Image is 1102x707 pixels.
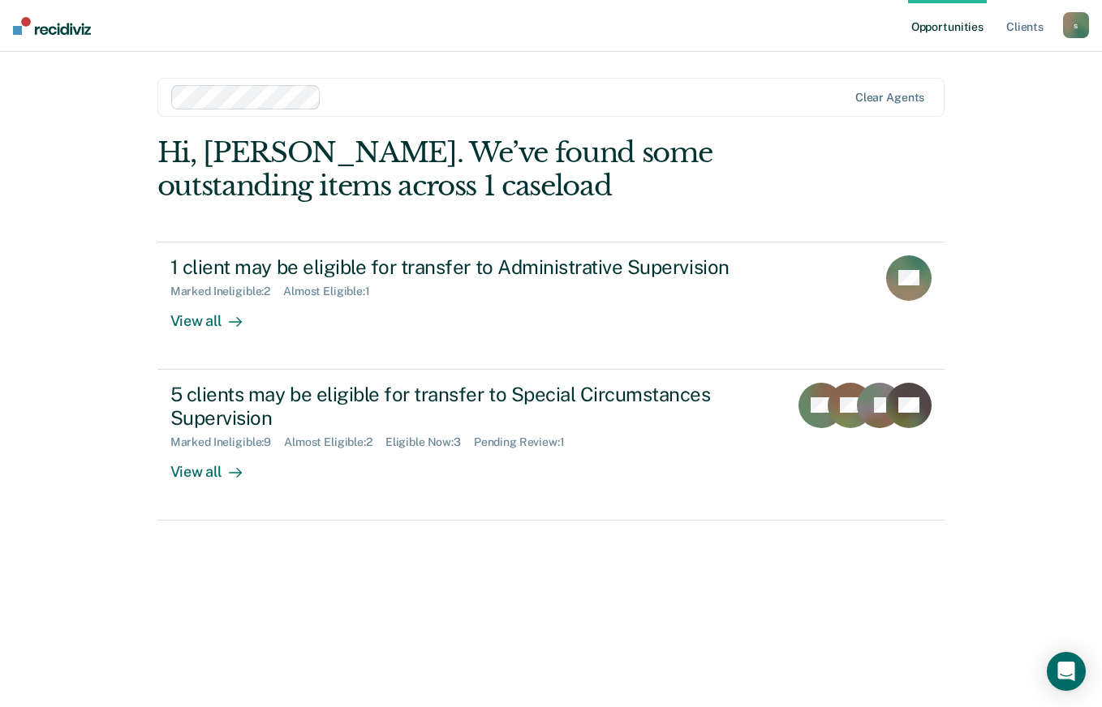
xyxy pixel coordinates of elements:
[170,383,740,430] div: 5 clients may be eligible for transfer to Special Circumstances Supervision
[170,255,740,279] div: 1 client may be eligible for transfer to Administrative Supervision
[157,370,945,521] a: 5 clients may be eligible for transfer to Special Circumstances SupervisionMarked Ineligible:9Alm...
[855,91,924,105] div: Clear agents
[157,136,787,203] div: Hi, [PERSON_NAME]. We’ve found some outstanding items across 1 caseload
[385,435,474,449] div: Eligible Now : 3
[170,285,283,298] div: Marked Ineligible : 2
[170,435,284,449] div: Marked Ineligible : 9
[1047,652,1086,691] div: Open Intercom Messenger
[170,298,261,330] div: View all
[283,285,383,298] div: Almost Eligible : 1
[157,242,945,370] a: 1 client may be eligible for transfer to Administrative SupervisionMarked Ineligible:2Almost Elig...
[13,17,91,35] img: Recidiviz
[1063,12,1089,38] button: s
[170,449,261,481] div: View all
[284,435,385,449] div: Almost Eligible : 2
[474,435,578,449] div: Pending Review : 1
